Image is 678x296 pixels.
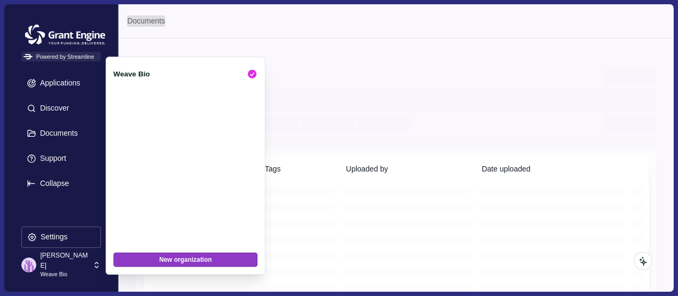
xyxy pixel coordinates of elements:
p: Weave Bio [114,68,240,79]
img: profile picture [21,258,36,272]
a: Settings [21,227,101,252]
button: Discover [21,98,101,119]
p: Discover [36,104,69,113]
th: Tags [257,156,338,182]
img: Grantengine Logo [21,21,109,48]
th: Date uploaded [475,156,629,182]
p: [PERSON_NAME] [40,251,89,270]
a: Documents [127,15,165,27]
button: New organization [114,252,258,267]
button: Support [21,148,101,169]
button: Expand [21,173,101,194]
button: Applications [21,73,101,94]
button: Documents [21,123,101,144]
th: Uploaded by [338,156,474,182]
a: Grantengine Logo [21,21,101,33]
p: Documents [36,129,78,138]
button: Settings [21,227,101,248]
p: Weave Bio [40,270,89,279]
p: Settings [37,232,68,242]
p: Applications [36,79,81,88]
p: Support [36,154,66,163]
p: Collapse [36,179,69,188]
img: Powered by Streamline Logo [23,54,33,60]
span: Powered by Streamline [21,52,101,61]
